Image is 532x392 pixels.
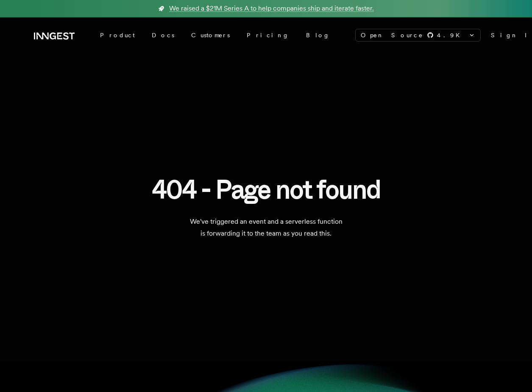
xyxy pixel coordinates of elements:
[169,3,374,14] span: We raised a $21M Series A to help companies ship and iterate faster.
[92,28,143,43] div: Product
[238,28,298,43] a: Pricing
[152,175,381,204] h1: 404 - Page not found
[143,28,183,43] a: Docs
[437,31,465,39] span: 4.9 K
[361,31,423,39] span: Open Source
[183,28,238,43] a: Customers
[298,28,338,43] a: Blog
[144,216,388,239] p: We've triggered an event and a serverless function is forwarding it to the team as you read this.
